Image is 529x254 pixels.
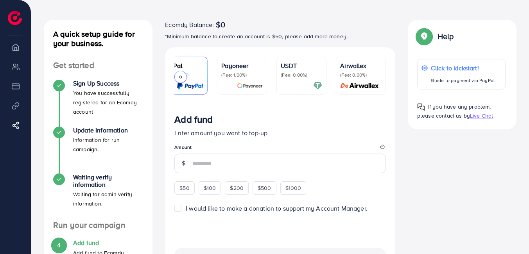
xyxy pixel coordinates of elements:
[338,81,382,90] img: card
[44,80,152,127] li: Sign Up Success
[237,81,263,90] img: card
[73,239,143,247] h4: Add fund
[73,135,143,154] p: Information for run campaign.
[221,72,263,78] p: (Fee: 1.00%)
[73,190,143,208] p: Waiting for admin verify information.
[73,80,143,87] h4: Sign Up Success
[162,61,203,70] p: PayPal
[204,184,216,192] span: $100
[285,184,301,192] span: $1000
[177,81,203,90] img: card
[281,61,322,70] p: USDT
[496,219,523,248] iframe: Chat
[417,103,491,120] span: If you have any problem, please contact us by
[174,128,386,138] p: Enter amount you want to top-up
[340,61,382,70] p: Airwallex
[340,72,382,78] p: (Fee: 0.00%)
[165,20,214,29] span: Ecomdy Balance:
[73,174,143,188] h4: Waiting verify information
[44,29,152,48] h4: A quick setup guide for your business.
[431,63,495,73] p: Click to kickstart!
[470,112,493,120] span: Live Chat
[44,61,152,70] h4: Get started
[57,241,61,250] span: 4
[73,127,143,134] h4: Update Information
[165,32,395,41] p: *Minimum balance to create an account is $50, please add more money.
[438,32,454,41] p: Help
[73,88,143,116] p: You have successfully registered for an Ecomdy account
[44,127,152,174] li: Update Information
[179,184,189,192] span: $50
[281,72,322,78] p: (Fee: 0.00%)
[258,184,271,192] span: $500
[417,103,425,111] img: Popup guide
[313,81,322,90] img: card
[174,114,213,125] h3: Add fund
[174,144,386,154] legend: Amount
[417,29,431,43] img: Popup guide
[44,220,152,230] h4: Run your campaign
[431,76,495,85] p: Guide to payment via PayPal
[44,174,152,220] li: Waiting verify information
[230,184,244,192] span: $200
[186,204,368,213] span: I would like to make a donation to support my Account Manager.
[8,11,22,25] img: logo
[221,61,263,70] p: Payoneer
[216,20,225,29] span: $0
